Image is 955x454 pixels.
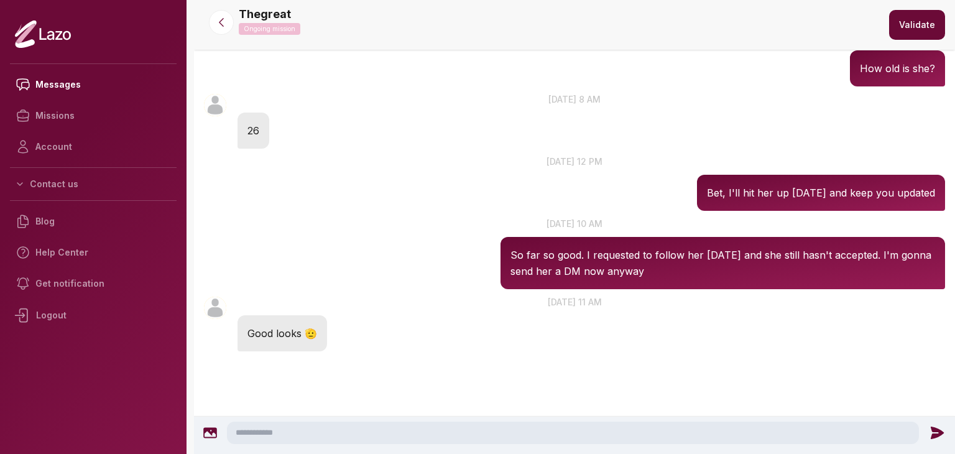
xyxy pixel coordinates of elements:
[10,268,177,299] a: Get notification
[247,123,259,139] p: 26
[510,247,935,279] p: So far so good. I requested to follow her [DATE] and she still hasn't accepted. I'm gonna send he...
[860,60,935,76] p: How old is she?
[10,69,177,100] a: Messages
[239,6,291,23] p: Thegreat
[10,237,177,268] a: Help Center
[239,23,300,35] p: Ongoing mission
[10,299,177,331] div: Logout
[194,93,955,106] p: [DATE] 8 am
[194,155,955,168] p: [DATE] 12 pm
[10,173,177,195] button: Contact us
[10,100,177,131] a: Missions
[707,185,935,201] p: Bet, I'll hit her up [DATE] and keep you updated
[247,325,317,341] p: Good looks 🫡
[10,131,177,162] a: Account
[194,295,955,308] p: [DATE] 11 am
[10,206,177,237] a: Blog
[194,217,955,230] p: [DATE] 10 am
[889,10,945,40] button: Validate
